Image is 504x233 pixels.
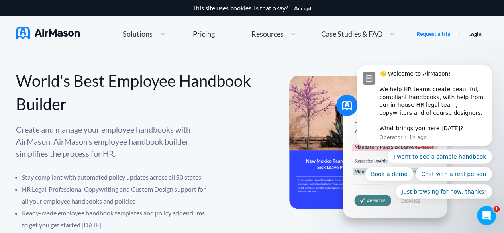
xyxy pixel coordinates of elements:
iframe: Intercom notifications message [345,59,504,204]
a: Request a trial [416,30,452,38]
a: cookies [231,4,251,12]
iframe: Intercom live chat [477,206,496,225]
span: 1 [493,206,500,212]
a: Login [468,31,482,37]
button: Accept cookies [294,5,312,12]
img: hero-banner [289,76,457,232]
li: Ready-made employee handbook templates and policy addendums to get you get started [DATE] [22,207,211,231]
li: HR Legal, Professional Copywriting and Custom Design support for all your employee handbooks and ... [22,183,211,207]
div: Pricing [193,30,215,37]
span: | [459,30,461,37]
img: AirMason Logo [16,27,80,39]
div: World's Best Employee Handbook Builder [16,69,252,116]
li: Stay compliant with automated policy updates across all 50 states [22,171,211,183]
span: Resources [251,30,283,37]
p: Create and manage your employee handbooks with AirMason. AirMason’s employee handbook builder sim... [16,123,211,159]
a: Pricing [193,27,215,41]
span: Solutions [123,30,153,37]
span: Case Studies & FAQ [321,30,382,37]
